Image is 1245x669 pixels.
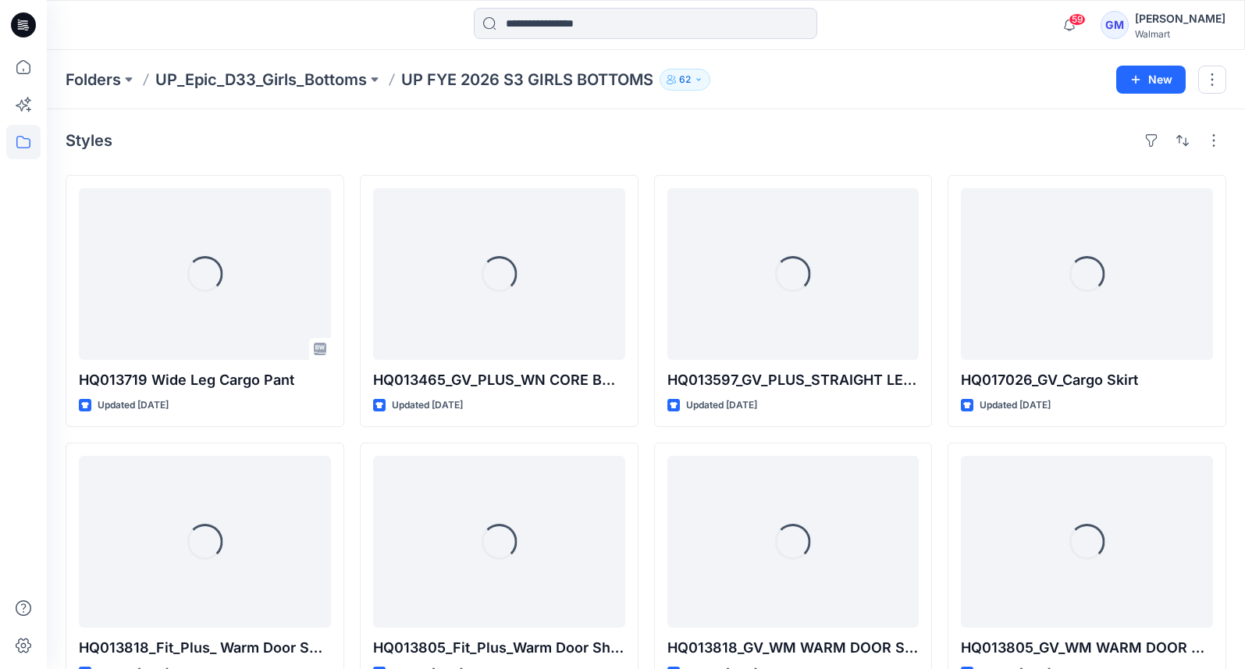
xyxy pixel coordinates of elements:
[961,369,1213,391] p: HQ017026_GV_Cargo Skirt
[392,397,463,414] p: Updated [DATE]
[373,369,625,391] p: HQ013465_GV_PLUS_WN CORE BOOTCUT
[79,369,331,391] p: HQ013719 Wide Leg Cargo Pant
[155,69,367,91] a: UP_Epic_D33_Girls_Bottoms
[1101,11,1129,39] div: GM
[1069,13,1086,26] span: 59
[79,637,331,659] p: HQ013818_Fit_Plus_ Warm Door Short (Opt2-Rolled Cuff)
[1135,9,1225,28] div: [PERSON_NAME]
[66,69,121,91] a: Folders
[373,637,625,659] p: HQ013805_Fit_Plus_Warm Door Short (Opt1-Frayed Hem)
[660,69,710,91] button: 62
[667,637,920,659] p: HQ013818_GV_WM WARM DOOR SHORT (Opt2-ROLLED CUFF)
[1116,66,1186,94] button: New
[686,397,757,414] p: Updated [DATE]
[401,69,653,91] p: UP FYE 2026 S3 GIRLS BOTTOMS
[679,71,691,88] p: 62
[98,397,169,414] p: Updated [DATE]
[1135,28,1225,40] div: Walmart
[980,397,1051,414] p: Updated [DATE]
[667,369,920,391] p: HQ013597_GV_PLUS_STRAIGHT LEG DENIM
[66,131,112,150] h4: Styles
[961,637,1213,659] p: HQ013805_GV_WM WARM DOOR SHORT (Opt1-FRAYED HEM)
